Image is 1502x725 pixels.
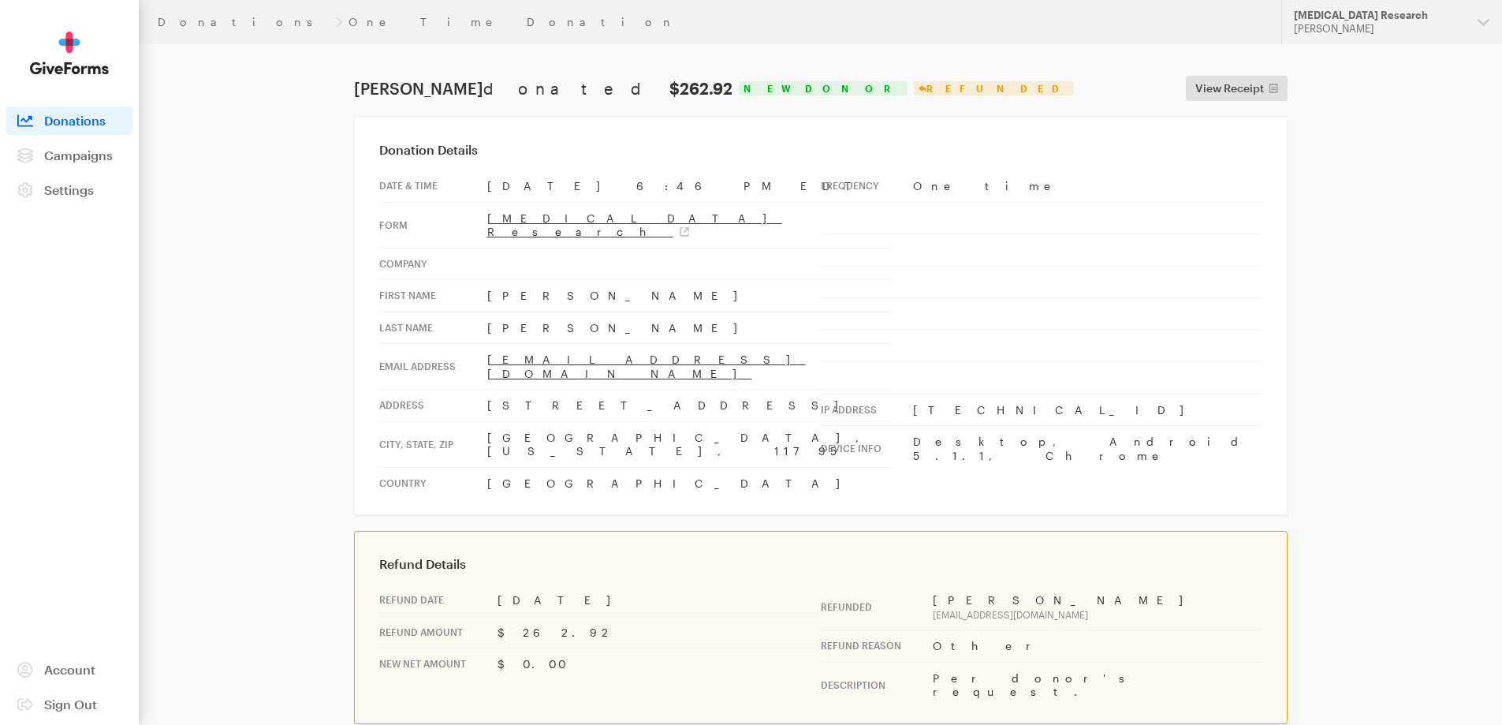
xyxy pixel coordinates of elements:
a: [EMAIL_ADDRESS][DOMAIN_NAME] [487,353,806,380]
div: New Donor [739,81,908,95]
img: GiveForms [30,32,109,75]
td: Other [933,630,1262,663]
span: Donations [44,113,106,128]
td: [GEOGRAPHIC_DATA], [US_STATE], 11795 [487,421,892,467]
td: [PERSON_NAME] [933,585,1262,630]
th: City, state, zip [379,421,487,467]
th: Refund Reason [821,630,933,663]
td: [DATE] [498,585,821,616]
th: Date & time [379,170,487,202]
td: Desktop, Android 5.1.1, Chrome [913,426,1262,472]
span: Sign Out [44,697,97,712]
span: View Receipt [1195,79,1264,98]
sub: [EMAIL_ADDRESS][DOMAIN_NAME] [933,609,1088,620]
th: Company [379,248,487,280]
strong: $262.92 [669,79,732,98]
a: [MEDICAL_DATA] Research [487,211,782,239]
th: Address [379,390,487,422]
td: One time [913,170,1262,202]
a: Donations [6,107,132,135]
th: Refund Date [379,585,498,616]
div: [PERSON_NAME] [1294,22,1465,36]
h3: Donation Details [379,142,1262,158]
th: Last Name [379,312,487,344]
a: View Receipt [1186,76,1288,101]
td: [STREET_ADDRESS] [487,390,892,422]
th: IP address [821,394,913,426]
a: Sign Out [6,690,132,719]
th: First Name [379,280,487,312]
th: Refund Amount [379,616,498,648]
th: Form [379,202,487,248]
th: Device info [821,426,913,472]
a: Campaigns [6,141,132,170]
th: Email address [379,344,487,390]
th: New Net Amount [379,648,498,680]
a: Donations [158,16,330,28]
th: Frequency [821,170,913,202]
a: Settings [6,176,132,204]
th: Refunded [821,585,933,630]
h3: Refund Details [379,556,1262,572]
span: Settings [44,182,94,197]
td: [PERSON_NAME] [487,312,892,344]
div: [MEDICAL_DATA] Research [1294,9,1465,22]
th: Description [821,662,933,708]
span: Account [44,662,95,677]
td: [TECHNICAL_ID] [913,394,1262,426]
th: Country [379,467,487,499]
a: Account [6,656,132,684]
td: Per donor's request. [933,662,1262,708]
span: donated [483,79,665,98]
div: Refunded [914,81,1074,95]
td: $0.00 [498,648,821,680]
h1: [PERSON_NAME] [354,79,732,98]
td: [PERSON_NAME] [487,280,892,312]
td: [DATE] 6:46 PM EDT [487,170,892,202]
span: Campaigns [44,148,113,163]
td: [GEOGRAPHIC_DATA] [487,467,892,499]
td: $262.92 [498,616,821,648]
